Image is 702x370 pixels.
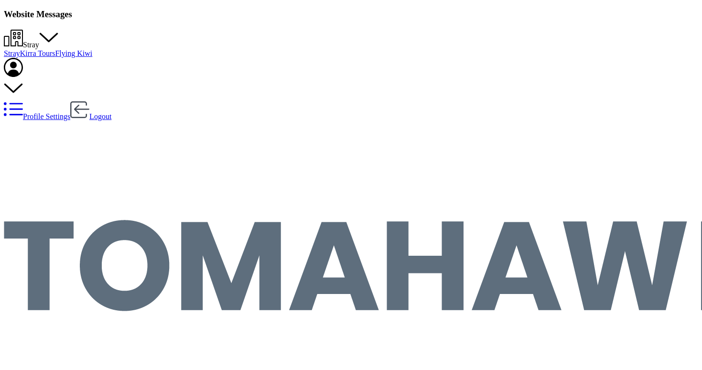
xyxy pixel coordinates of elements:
a: Flying Kiwi [55,49,92,57]
a: Kirra Tours [20,49,55,57]
a: Logout [70,112,111,120]
a: Profile Settings [4,112,70,120]
a: Stray [4,49,20,57]
h3: Website Messages [4,9,698,20]
span: Stray [23,41,39,49]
